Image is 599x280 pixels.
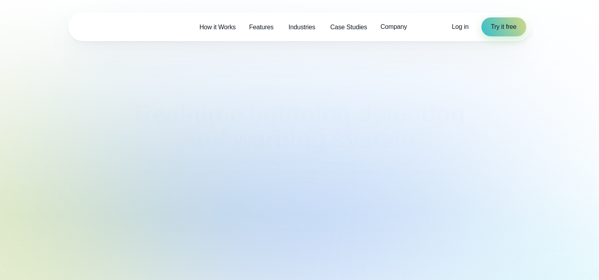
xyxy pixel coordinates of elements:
span: Case Studies [330,23,367,32]
span: How it Works [200,23,236,32]
span: Industries [289,23,315,32]
span: Company [380,22,407,32]
span: Features [249,23,274,32]
span: Try it free [491,22,517,32]
a: Log in [452,22,468,32]
span: Log in [452,23,468,30]
a: How it Works [193,19,243,35]
a: Try it free [481,17,526,36]
a: Case Studies [323,19,374,35]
